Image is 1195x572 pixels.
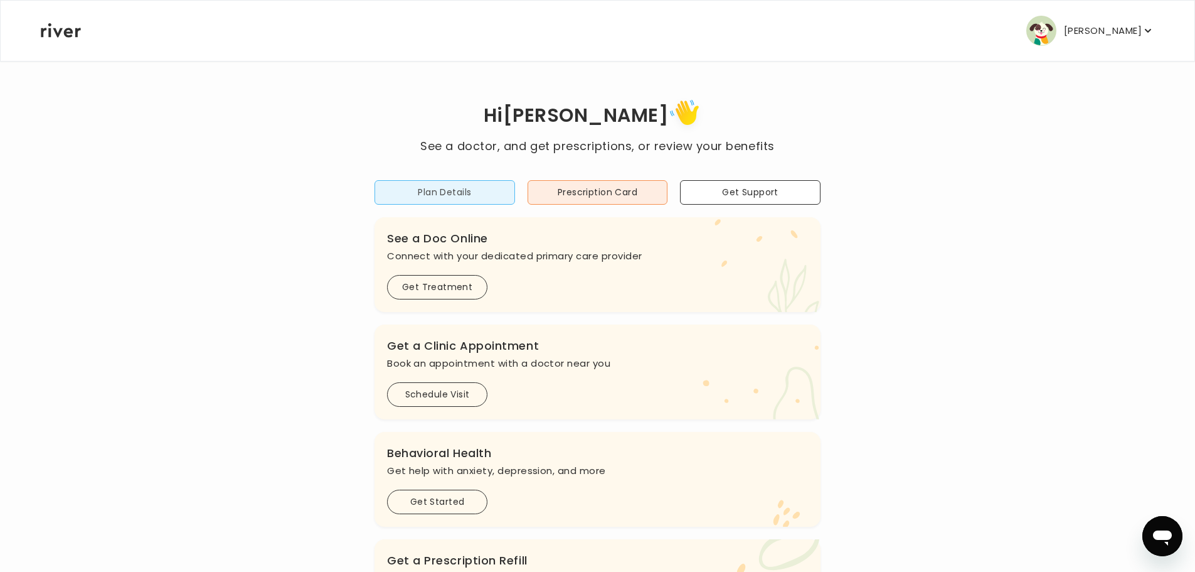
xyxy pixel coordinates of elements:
button: Get Treatment [387,275,487,299]
img: user avatar [1026,16,1056,46]
p: Get help with anxiety, depression, and more [387,462,808,480]
button: Schedule Visit [387,382,487,407]
h3: See a Doc Online [387,230,808,247]
button: user avatar[PERSON_NAME] [1026,16,1154,46]
h3: Behavioral Health [387,445,808,462]
p: See a doctor, and get prescriptions, or review your benefits [420,138,774,155]
button: Plan Details [374,180,515,205]
h3: Get a Clinic Appointment [387,337,808,355]
button: Get Started [387,490,487,514]
p: Book an appointment with a doctor near you [387,355,808,372]
button: Prescription Card [528,180,668,205]
h3: Get a Prescription Refill [387,552,808,569]
p: [PERSON_NAME] [1064,22,1142,40]
button: Get Support [680,180,821,205]
iframe: Button to launch messaging window [1142,516,1182,556]
p: Connect with your dedicated primary care provider [387,247,808,265]
h1: Hi [PERSON_NAME] [420,95,774,138]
